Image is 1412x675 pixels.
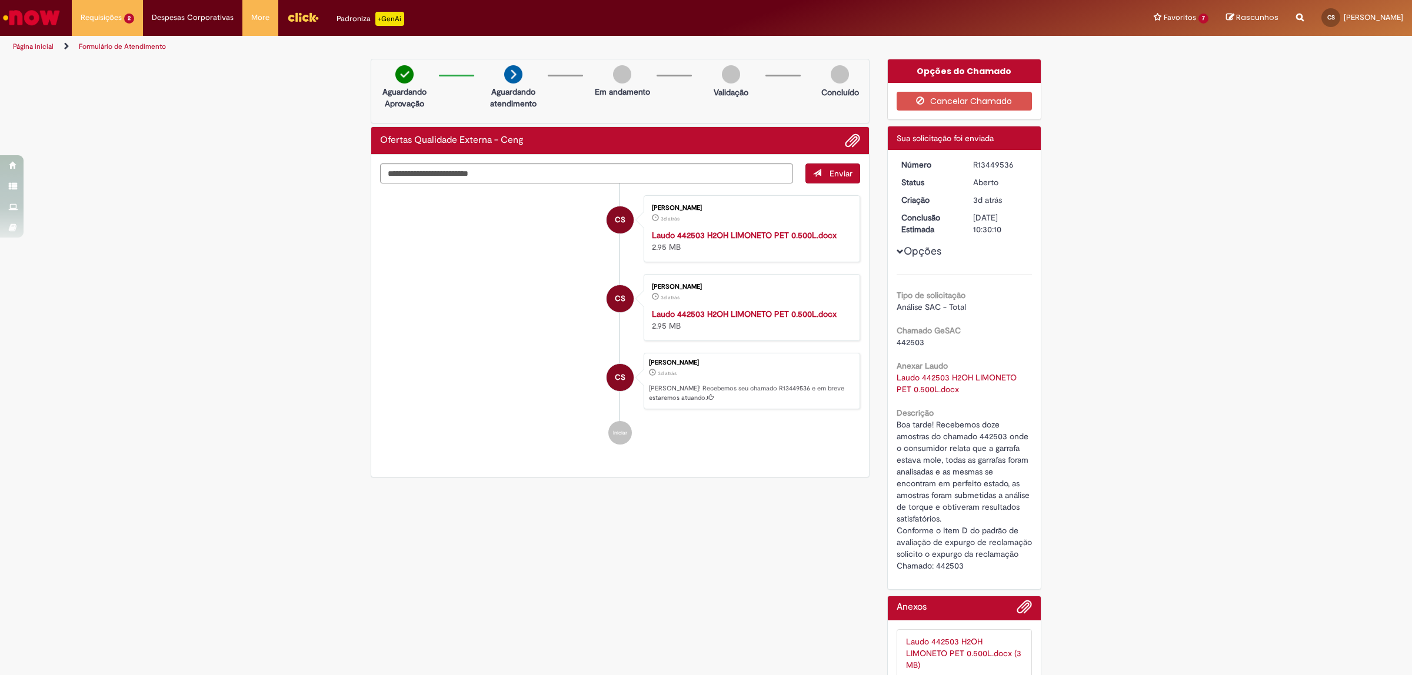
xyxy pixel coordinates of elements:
[658,370,677,377] time: 26/08/2025 16:30:06
[615,363,625,392] span: CS
[607,285,634,312] div: Christiane De Sa
[845,133,860,148] button: Adicionar anexos
[9,36,933,58] ul: Trilhas de página
[714,86,748,98] p: Validação
[652,205,848,212] div: [PERSON_NAME]
[504,65,522,83] img: arrow-next.png
[973,159,1028,171] div: R13449536
[1017,599,1032,620] button: Adicionar anexos
[897,602,927,613] h2: Anexos
[821,86,859,98] p: Concluído
[805,163,860,183] button: Enviar
[897,360,948,371] b: Anexar Laudo
[375,12,404,26] p: +GenAi
[79,42,166,51] a: Formulário de Atendimento
[652,309,837,319] a: Laudo 442503 H2OH LIMONETO PET 0.500L.docx
[613,65,631,83] img: img-circle-grey.png
[897,290,965,300] b: Tipo de solicitação
[897,372,1019,395] a: Download de Laudo 442503 H2OH LIMONETO PET 0.500L.docx
[661,294,680,301] span: 3d atrás
[661,294,680,301] time: 26/08/2025 16:29:39
[897,325,961,336] b: Chamado GeSAC
[124,14,134,24] span: 2
[287,8,319,26] img: click_logo_yellow_360x200.png
[888,59,1041,83] div: Opções do Chamado
[380,183,860,456] ul: Histórico de tíquete
[152,12,234,24] span: Despesas Corporativas
[652,308,848,332] div: 2.95 MB
[661,215,680,222] span: 3d atrás
[661,215,680,222] time: 26/08/2025 16:29:50
[831,65,849,83] img: img-circle-grey.png
[615,206,625,234] span: CS
[607,206,634,233] div: Christiane De Sa
[893,212,965,235] dt: Conclusão Estimada
[897,92,1033,111] button: Cancelar Chamado
[607,364,634,391] div: Christiane De Sa
[893,159,965,171] dt: Número
[897,133,994,143] span: Sua solicitação foi enviada
[897,419,1034,571] span: Boa tarde! Recebemos doze amostras do chamado 442503 onde o consumidor relata que a garrafa estav...
[897,337,924,347] span: 442503
[1164,12,1196,24] span: Favoritos
[13,42,54,51] a: Página inicial
[1327,14,1335,21] span: CS
[649,384,854,402] p: [PERSON_NAME]! Recebemos seu chamado R13449536 e em breve estaremos atuando.
[595,86,650,98] p: Em andamento
[1,6,62,29] img: ServiceNow
[1198,14,1208,24] span: 7
[1344,12,1403,22] span: [PERSON_NAME]
[376,86,433,109] p: Aguardando Aprovação
[649,359,854,366] div: [PERSON_NAME]
[973,176,1028,188] div: Aberto
[973,195,1002,205] time: 26/08/2025 16:30:06
[380,135,524,146] h2: Ofertas Qualidade Externa - Ceng Histórico de tíquete
[652,229,848,253] div: 2.95 MB
[380,353,860,409] li: Christiane De Sa
[81,12,122,24] span: Requisições
[652,230,837,240] a: Laudo 442503 H2OH LIMONETO PET 0.500L.docx
[652,283,848,290] div: [PERSON_NAME]
[395,65,414,83] img: check-circle-green.png
[830,168,852,179] span: Enviar
[906,636,1021,670] a: Laudo 442503 H2OH LIMONETO PET 0.500L.docx (3 MB)
[897,302,966,312] span: Análise SAC - Total
[1236,12,1278,23] span: Rascunhos
[893,194,965,206] dt: Criação
[658,370,677,377] span: 3d atrás
[380,163,793,184] textarea: Digite sua mensagem aqui...
[893,176,965,188] dt: Status
[973,212,1028,235] div: [DATE] 10:30:10
[897,407,934,418] b: Descrição
[722,65,740,83] img: img-circle-grey.png
[973,194,1028,206] div: 26/08/2025 16:30:06
[973,195,1002,205] span: 3d atrás
[615,285,625,313] span: CS
[485,86,542,109] p: Aguardando atendimento
[1226,12,1278,24] a: Rascunhos
[251,12,269,24] span: More
[337,12,404,26] div: Padroniza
